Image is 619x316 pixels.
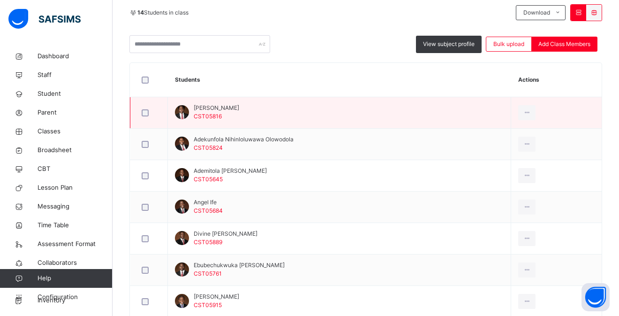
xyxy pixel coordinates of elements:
span: Ademitola [PERSON_NAME] [194,167,267,175]
span: CST05645 [194,176,223,183]
span: Assessment Format [38,239,113,249]
span: Collaborators [38,258,113,268]
span: Ebubechukwuka [PERSON_NAME] [194,261,285,270]
span: CBT [38,164,113,174]
span: Student [38,89,113,99]
span: Broadsheet [38,146,113,155]
span: [PERSON_NAME] [194,104,239,112]
button: Open asap [581,283,610,311]
span: Messaging [38,202,113,211]
span: Parent [38,108,113,117]
span: CST05889 [194,239,222,246]
span: Time Table [38,221,113,230]
span: CST05915 [194,301,222,308]
img: safsims [8,9,81,29]
span: CST05684 [194,207,223,214]
span: Lesson Plan [38,183,113,193]
th: Students [168,63,511,97]
span: [PERSON_NAME] [194,293,239,301]
span: CST05816 [194,113,222,120]
span: Staff [38,70,113,80]
span: Classes [38,127,113,136]
span: Dashboard [38,52,113,61]
span: Divine [PERSON_NAME] [194,230,257,238]
span: Help [38,274,112,283]
span: Download [523,8,550,17]
th: Actions [511,63,602,97]
b: 14 [137,9,144,16]
span: Add Class Members [538,40,590,48]
span: CST05761 [194,270,222,277]
span: Students in class [137,8,189,17]
span: View subject profile [423,40,475,48]
span: Angel Ife [194,198,223,207]
span: Bulk upload [493,40,524,48]
span: Adekunfola Nihinloluwawa Olowodola [194,135,294,144]
span: Configuration [38,293,112,302]
span: CST05824 [194,144,223,151]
